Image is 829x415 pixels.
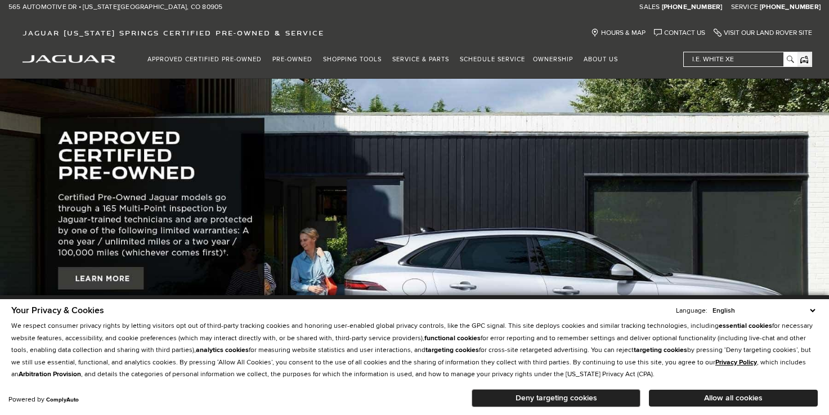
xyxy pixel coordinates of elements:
a: Approved Certified Pre-Owned [144,49,268,69]
img: Jaguar [23,55,115,63]
a: jaguar [23,53,115,63]
input: i.e. White XE [684,52,796,66]
span: Service [731,3,758,11]
span: Sales [639,3,660,11]
a: Privacy Policy [715,358,757,367]
a: Service & Parts [388,49,456,69]
p: We respect consumer privacy rights by letting visitors opt out of third-party tracking cookies an... [11,320,818,381]
strong: essential cookies [719,322,772,330]
strong: functional cookies [424,334,481,342]
nav: Main Navigation [144,49,625,69]
a: ComplyAuto [46,396,79,403]
div: Language: [676,308,707,314]
a: Ownership [529,49,580,69]
span: Your Privacy & Cookies [11,305,104,316]
a: Hours & Map [591,29,646,37]
a: Pre-Owned [268,49,319,69]
a: Visit Our Land Rover Site [714,29,812,37]
a: Schedule Service [456,49,529,69]
div: Powered by [8,396,79,403]
strong: analytics cookies [196,346,249,354]
select: Language Select [710,305,818,316]
a: Contact Us [654,29,705,37]
span: Jaguar [US_STATE] Springs Certified Pre-Owned & Service [23,29,324,37]
strong: targeting cookies [425,346,479,354]
a: Shopping Tools [319,49,388,69]
a: [PHONE_NUMBER] [760,3,821,12]
button: Deny targeting cookies [472,389,640,407]
a: 565 Automotive Dr • [US_STATE][GEOGRAPHIC_DATA], CO 80905 [8,3,222,12]
button: Allow all cookies [649,390,818,407]
strong: targeting cookies [634,346,687,354]
a: About Us [580,49,625,69]
a: Jaguar [US_STATE] Springs Certified Pre-Owned & Service [17,29,330,37]
a: [PHONE_NUMBER] [662,3,723,12]
strong: Arbitration Provision [19,370,81,378]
